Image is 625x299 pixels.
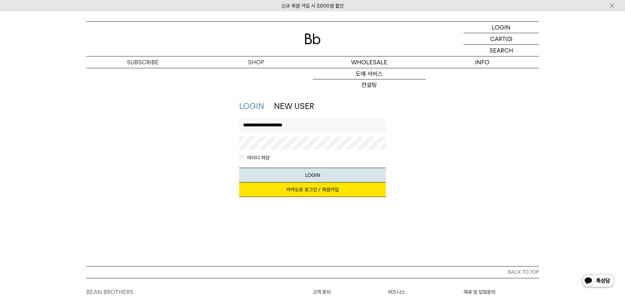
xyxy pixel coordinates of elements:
p: 제휴 및 입점문의 [464,288,539,296]
img: 카카오톡 채널 1:1 채팅 버튼 [581,273,615,289]
p: LOGIN [492,22,510,33]
a: 컨설팅 [313,79,426,91]
button: BACK TO TOP [86,266,539,278]
p: (0) [506,33,512,44]
a: LOGIN [239,101,264,111]
p: 비즈니스 [388,288,464,296]
p: INFO [426,56,539,68]
a: LOGIN [464,22,539,33]
button: LOGIN [239,168,386,182]
img: 로고 [305,33,321,44]
p: SEARCH [490,45,513,56]
label: 아이디 저장 [246,155,270,161]
a: 도매 서비스 [313,68,426,79]
a: 신규 회원 가입 시 3,000원 할인 [281,3,344,9]
a: SHOP [199,56,313,68]
p: 고객 문의 [313,288,388,296]
a: BEAN BROTHERS [86,288,134,295]
a: NEW USER [274,101,314,111]
a: CART (0) [464,33,539,45]
a: 카카오로 로그인 / 회원가입 [239,182,386,197]
p: CART [490,33,506,44]
a: SUBSCRIBE [86,56,199,68]
p: WHOLESALE [313,56,426,68]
